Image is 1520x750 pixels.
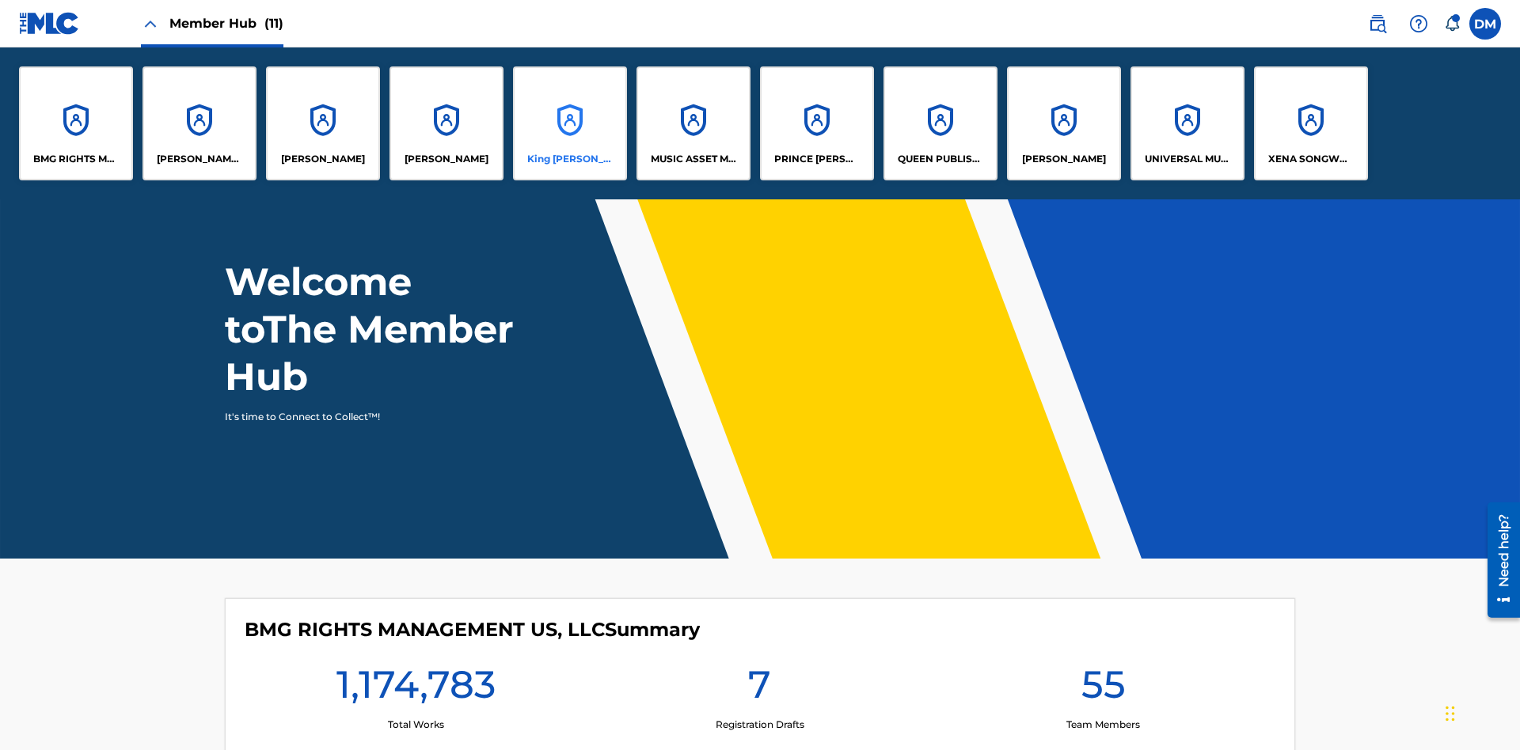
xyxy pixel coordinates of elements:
p: EYAMA MCSINGER [405,152,488,166]
a: AccountsMUSIC ASSET MANAGEMENT (MAM) [636,66,750,180]
a: Accounts[PERSON_NAME] SONGWRITER [142,66,256,180]
a: AccountsQUEEN PUBLISHA [883,66,997,180]
img: search [1368,14,1387,33]
a: Public Search [1362,8,1393,40]
h1: 7 [748,661,771,718]
h1: 1,174,783 [336,661,496,718]
span: (11) [264,16,283,31]
a: Accounts[PERSON_NAME] [389,66,503,180]
h4: BMG RIGHTS MANAGEMENT US, LLC [245,618,700,642]
div: Help [1403,8,1434,40]
p: Registration Drafts [716,718,804,732]
a: Accounts[PERSON_NAME] [1007,66,1121,180]
iframe: Resource Center [1476,496,1520,626]
a: Accounts[PERSON_NAME] [266,66,380,180]
p: Team Members [1066,718,1140,732]
img: Close [141,14,160,33]
a: AccountsUNIVERSAL MUSIC PUB GROUP [1130,66,1244,180]
div: User Menu [1469,8,1501,40]
p: XENA SONGWRITER [1268,152,1355,166]
a: AccountsBMG RIGHTS MANAGEMENT US, LLC [19,66,133,180]
iframe: Chat Widget [1441,674,1520,750]
h1: Welcome to The Member Hub [225,258,521,400]
p: QUEEN PUBLISHA [898,152,984,166]
p: BMG RIGHTS MANAGEMENT US, LLC [33,152,120,166]
h1: 55 [1081,661,1126,718]
p: MUSIC ASSET MANAGEMENT (MAM) [651,152,737,166]
p: King McTesterson [527,152,614,166]
p: UNIVERSAL MUSIC PUB GROUP [1145,152,1231,166]
p: RONALD MCTESTERSON [1022,152,1106,166]
p: ELVIS COSTELLO [281,152,365,166]
div: Drag [1446,690,1455,737]
a: AccountsKing [PERSON_NAME] [513,66,627,180]
div: Notifications [1444,16,1460,32]
p: It's time to Connect to Collect™! [225,410,500,424]
p: Total Works [388,718,444,732]
img: help [1409,14,1428,33]
span: Member Hub [169,14,283,32]
p: PRINCE MCTESTERSON [774,152,861,166]
img: MLC Logo [19,12,80,35]
a: AccountsXENA SONGWRITER [1254,66,1368,180]
p: CLEO SONGWRITER [157,152,243,166]
a: AccountsPRINCE [PERSON_NAME] [760,66,874,180]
